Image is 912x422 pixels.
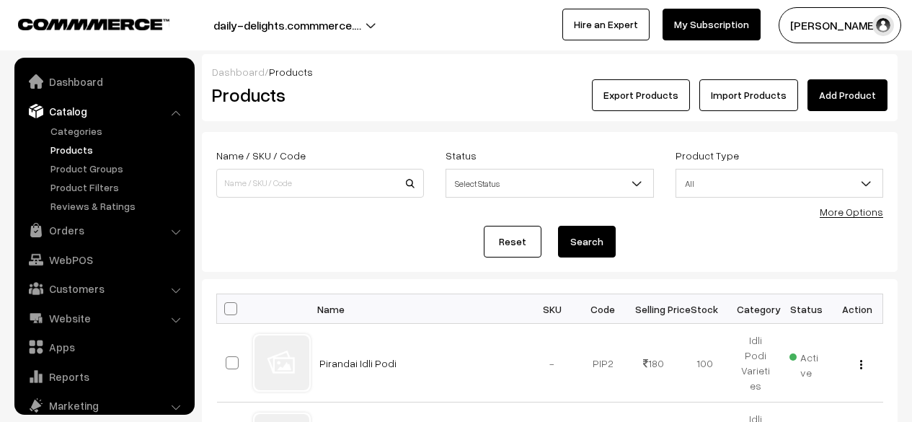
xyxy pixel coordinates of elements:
td: 100 [679,324,730,403]
label: Name / SKU / Code [216,148,306,163]
a: Catalog [18,98,190,124]
a: Apps [18,334,190,360]
div: / [212,64,887,79]
a: Pirandai Idli Podi [319,357,397,369]
span: All [676,169,883,198]
a: Reset [484,226,541,258]
h2: Products [212,84,422,106]
a: Hire an Expert [562,9,650,40]
img: Menu [860,360,862,369]
th: Name [311,294,527,324]
a: Orders [18,217,190,243]
img: user [872,14,894,36]
a: WebPOS [18,247,190,273]
th: Status [781,294,832,324]
th: Selling Price [629,294,680,324]
img: COMMMERCE [18,19,169,30]
a: Product Filters [47,180,190,195]
a: COMMMERCE [18,14,144,32]
a: Dashboard [18,69,190,94]
a: Website [18,305,190,331]
button: [PERSON_NAME]… [779,7,901,43]
a: Customers [18,276,190,302]
td: PIP2 [577,324,629,403]
a: Reports [18,364,190,390]
span: All [676,171,882,196]
label: Status [446,148,477,163]
button: Search [558,226,616,258]
th: SKU [527,294,578,324]
label: Product Type [676,148,739,163]
a: Import Products [699,79,798,111]
button: Export Products [592,79,690,111]
a: Dashboard [212,66,265,78]
a: Marketing [18,392,190,418]
span: Select Status [446,171,652,196]
th: Action [832,294,883,324]
span: Products [269,66,313,78]
th: Code [577,294,629,324]
th: Stock [679,294,730,324]
a: Product Groups [47,161,190,176]
span: Select Status [446,169,653,198]
a: My Subscription [663,9,761,40]
button: daily-delights.commmerce.… [163,7,412,43]
a: Products [47,142,190,157]
a: Reviews & Ratings [47,198,190,214]
input: Name / SKU / Code [216,169,424,198]
a: More Options [820,206,883,218]
span: Active [789,346,823,380]
th: Category [730,294,782,324]
a: Add Product [807,79,887,111]
td: - [527,324,578,403]
td: Idli Podi Varieties [730,324,782,403]
a: Categories [47,123,190,139]
td: 180 [629,324,680,403]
